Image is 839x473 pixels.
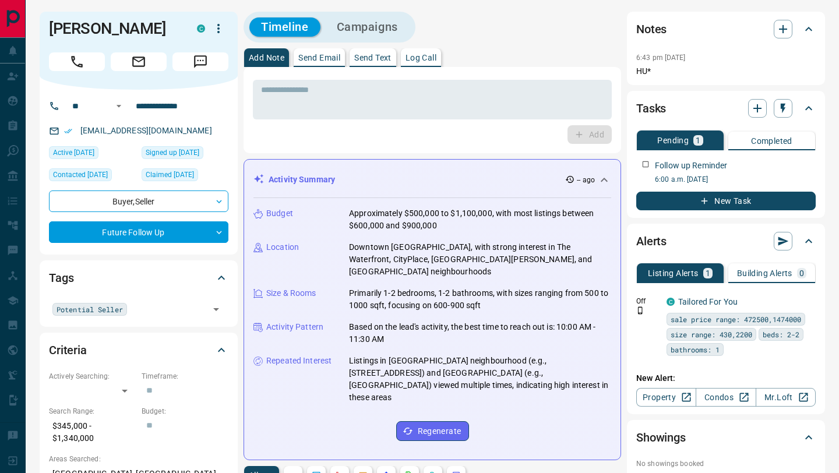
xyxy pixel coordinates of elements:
h1: [PERSON_NAME] [49,19,179,38]
p: Send Text [354,54,392,62]
div: Tasks [636,94,816,122]
p: Off [636,296,660,306]
p: New Alert: [636,372,816,384]
div: Buyer , Seller [49,190,228,212]
a: [EMAIL_ADDRESS][DOMAIN_NAME] [80,126,212,135]
span: Active [DATE] [53,147,94,158]
p: Size & Rooms [266,287,316,299]
p: Areas Searched: [49,454,228,464]
p: 6:00 a.m. [DATE] [655,174,816,185]
div: Showings [636,423,816,451]
p: Add Note [249,54,284,62]
p: Timeframe: [142,371,228,382]
div: Future Follow Up [49,221,228,243]
div: condos.ca [667,298,675,306]
button: Open [112,99,126,113]
p: Actively Searching: [49,371,136,382]
p: Activity Summary [269,174,335,186]
h2: Showings [636,428,686,447]
p: No showings booked [636,458,816,469]
p: Search Range: [49,406,136,416]
h2: Criteria [49,341,87,359]
span: size range: 430,2200 [671,329,752,340]
p: $345,000 - $1,340,000 [49,416,136,448]
p: Building Alerts [737,269,792,277]
span: Message [172,52,228,71]
div: Mon Dec 11 2023 [142,146,228,163]
span: Potential Seller [57,303,123,315]
div: Notes [636,15,816,43]
p: 1 [696,136,700,144]
p: Budget [266,207,293,220]
p: Pending [657,136,689,144]
p: -- ago [577,175,595,185]
p: Follow up Reminder [655,160,727,172]
span: Call [49,52,105,71]
a: Tailored For You [678,297,738,306]
p: Completed [751,137,792,145]
span: Claimed [DATE] [146,169,194,181]
p: 1 [706,269,710,277]
span: Email [111,52,167,71]
button: Timeline [249,17,320,37]
button: Regenerate [396,421,469,441]
svg: Push Notification Only [636,306,644,315]
a: Property [636,388,696,407]
h2: Alerts [636,232,667,250]
svg: Email Verified [64,127,72,135]
button: New Task [636,192,816,210]
a: Condos [696,388,756,407]
div: Tags [49,264,228,292]
div: condos.ca [197,24,205,33]
div: Mon Dec 11 2023 [142,168,228,185]
h2: Tasks [636,99,666,118]
p: Downtown [GEOGRAPHIC_DATA], with strong interest in The Waterfront, CityPlace, [GEOGRAPHIC_DATA][... [349,241,611,278]
p: Log Call [406,54,436,62]
span: Contacted [DATE] [53,169,108,181]
p: Approximately $500,000 to $1,100,000, with most listings between $600,000 and $900,000 [349,207,611,232]
p: Repeated Interest [266,355,332,367]
h2: Tags [49,269,73,287]
h2: Notes [636,20,667,38]
p: Primarily 1-2 bedrooms, 1-2 bathrooms, with sizes ranging from 500 to 1000 sqft, focusing on 600-... [349,287,611,312]
div: Alerts [636,227,816,255]
p: Budget: [142,406,228,416]
span: Signed up [DATE] [146,147,199,158]
p: Location [266,241,299,253]
span: bathrooms: 1 [671,344,720,355]
p: Based on the lead's activity, the best time to reach out is: 10:00 AM - 11:30 AM [349,321,611,345]
p: 0 [799,269,804,277]
p: Listings in [GEOGRAPHIC_DATA] neighbourhood (e.g., [STREET_ADDRESS]) and [GEOGRAPHIC_DATA] (e.g.,... [349,355,611,404]
div: Activity Summary-- ago [253,169,611,190]
div: Criteria [49,336,228,364]
span: sale price range: 472500,1474000 [671,313,801,325]
p: Send Email [298,54,340,62]
span: beds: 2-2 [763,329,799,340]
a: Mr.Loft [756,388,816,407]
p: Listing Alerts [648,269,699,277]
p: 6:43 pm [DATE] [636,54,686,62]
p: Activity Pattern [266,321,323,333]
button: Open [208,301,224,317]
button: Campaigns [325,17,410,37]
div: Mon Sep 15 2025 [49,146,136,163]
div: Tue Dec 12 2023 [49,168,136,185]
